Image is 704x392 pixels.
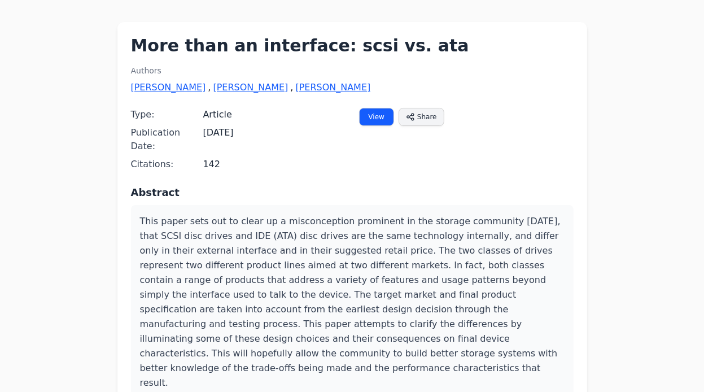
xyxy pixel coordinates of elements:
p: This paper sets out to clear up a misconception prominent in the storage community [DATE], that S... [140,214,565,390]
a: [PERSON_NAME] [213,81,288,94]
h2: Authors [131,65,574,76]
h3: Abstract [131,185,574,201]
a: [PERSON_NAME] [296,81,371,94]
div: , , [131,81,574,94]
a: View [359,108,394,126]
span: Share [417,112,437,122]
span: Publication Date: [131,126,203,153]
span: Article [203,108,232,121]
h1: More than an interface: scsi vs. ata [131,36,574,56]
span: Citations: [131,158,203,171]
a: [PERSON_NAME] [131,81,206,94]
span: [DATE] [203,126,234,140]
span: 142 [203,158,221,171]
span: Type: [131,108,203,121]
